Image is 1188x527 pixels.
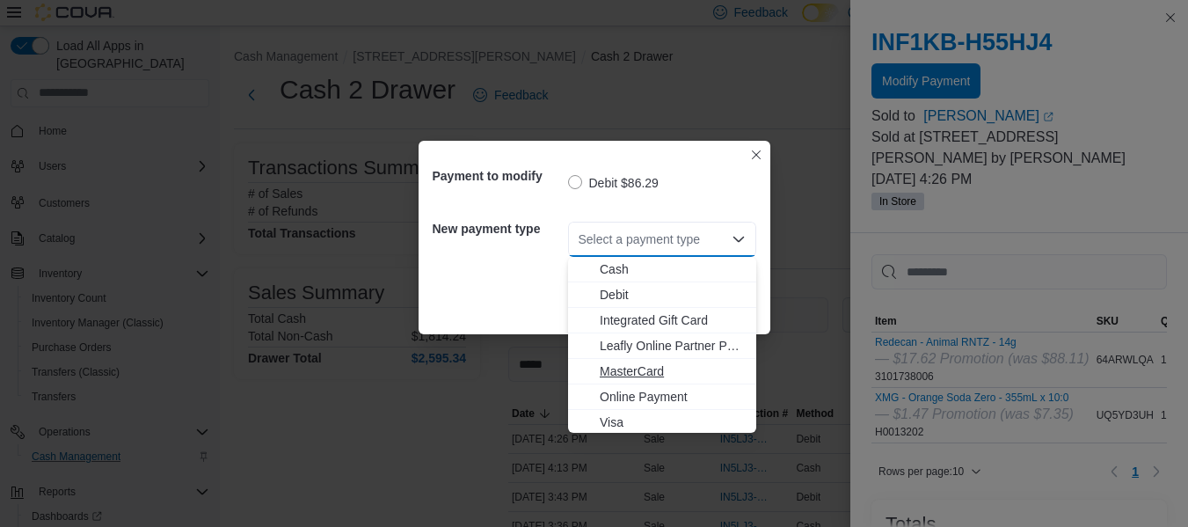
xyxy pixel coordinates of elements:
[600,388,746,406] span: Online Payment
[433,158,565,194] h5: Payment to modify
[600,286,746,304] span: Debit
[600,311,746,329] span: Integrated Gift Card
[568,333,756,359] button: Leafly Online Partner Payment
[600,414,746,431] span: Visa
[600,260,746,278] span: Cash
[568,257,756,282] button: Cash
[433,211,565,246] h5: New payment type
[568,282,756,308] button: Debit
[600,337,746,355] span: Leafly Online Partner Payment
[568,308,756,333] button: Integrated Gift Card
[746,144,767,165] button: Closes this modal window
[732,232,746,246] button: Close list of options
[600,362,746,380] span: MasterCard
[579,229,580,250] input: Accessible screen reader label
[568,359,756,384] button: MasterCard
[568,172,659,194] label: Debit $86.29
[568,384,756,410] button: Online Payment
[568,257,756,436] div: Choose from the following options
[568,410,756,436] button: Visa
